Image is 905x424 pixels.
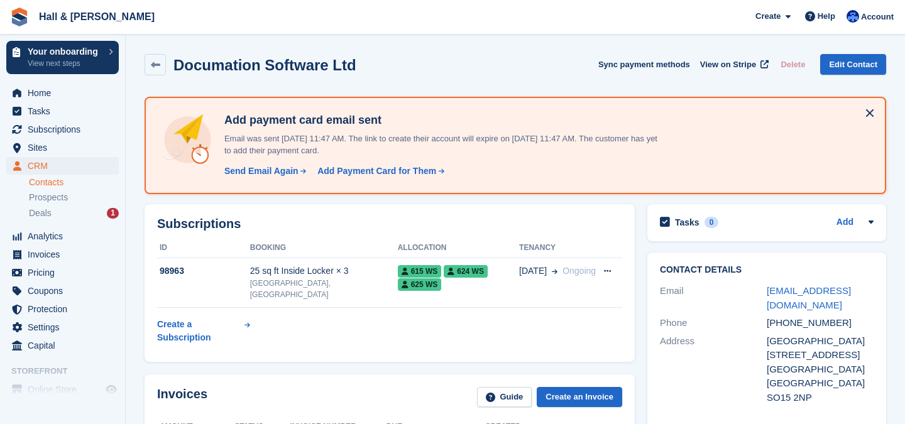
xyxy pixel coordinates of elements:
[219,113,659,128] h4: Add payment card email sent
[28,227,103,245] span: Analytics
[660,316,767,330] div: Phone
[695,54,771,75] a: View on Stripe
[705,217,719,228] div: 0
[28,139,103,156] span: Sites
[28,282,103,300] span: Coupons
[6,227,119,245] a: menu
[6,246,119,263] a: menu
[157,313,250,349] a: Create a Subscription
[29,192,68,204] span: Prospects
[398,265,442,278] span: 615 WS
[28,318,103,336] span: Settings
[224,165,299,178] div: Send Email Again
[660,265,874,275] h2: Contact Details
[28,58,102,69] p: View next steps
[818,10,835,23] span: Help
[250,238,398,258] th: Booking
[28,121,103,138] span: Subscriptions
[6,337,119,354] a: menu
[104,382,119,397] a: Preview store
[6,139,119,156] a: menu
[519,238,596,258] th: Tenancy
[755,10,781,23] span: Create
[29,207,119,220] a: Deals 1
[6,300,119,318] a: menu
[161,113,214,166] img: add-payment-card-4dbda4983b697a7845d177d07a5d71e8a16f1ec00487972de202a45f1e8132f5.svg
[836,215,853,230] a: Add
[157,264,250,278] div: 98963
[6,157,119,175] a: menu
[6,282,119,300] a: menu
[250,264,398,278] div: 25 sq ft Inside Locker × 3
[398,238,519,258] th: Allocation
[700,58,756,71] span: View on Stripe
[28,84,103,102] span: Home
[312,165,446,178] a: Add Payment Card for Them
[28,102,103,120] span: Tasks
[157,387,207,408] h2: Invoices
[29,177,119,188] a: Contacts
[173,57,356,73] h2: Documation Software Ltd
[11,365,125,378] span: Storefront
[660,334,767,405] div: Address
[28,381,103,398] span: Online Store
[767,285,851,310] a: [EMAIL_ADDRESS][DOMAIN_NAME]
[157,238,250,258] th: ID
[767,376,874,391] div: [GEOGRAPHIC_DATA]
[6,102,119,120] a: menu
[29,207,52,219] span: Deals
[820,54,886,75] a: Edit Contact
[767,334,874,362] div: [GEOGRAPHIC_DATA][STREET_ADDRESS]
[660,284,767,312] div: Email
[10,8,29,26] img: stora-icon-8386f47178a22dfd0bd8f6a31ec36ba5ce8667c1dd55bd0f319d3a0aa187defe.svg
[28,47,102,56] p: Your onboarding
[6,121,119,138] a: menu
[28,300,103,318] span: Protection
[675,217,699,228] h2: Tasks
[157,318,242,344] div: Create a Subscription
[6,264,119,281] a: menu
[6,41,119,74] a: Your onboarding View next steps
[6,381,119,398] a: menu
[767,316,874,330] div: [PHONE_NUMBER]
[157,217,622,231] h2: Subscriptions
[6,84,119,102] a: menu
[219,133,659,157] p: Email was sent [DATE] 11:47 AM. The link to create their account will expire on [DATE] 11:47 AM. ...
[28,246,103,263] span: Invoices
[28,157,103,175] span: CRM
[519,264,547,278] span: [DATE]
[598,54,690,75] button: Sync payment methods
[398,278,442,291] span: 625 WS
[107,208,119,219] div: 1
[28,337,103,354] span: Capital
[776,54,810,75] button: Delete
[28,264,103,281] span: Pricing
[29,191,119,204] a: Prospects
[847,10,859,23] img: Claire Banham
[477,387,532,408] a: Guide
[562,266,596,276] span: Ongoing
[767,391,874,405] div: SO15 2NP
[250,278,398,300] div: [GEOGRAPHIC_DATA], [GEOGRAPHIC_DATA]
[767,362,874,377] div: [GEOGRAPHIC_DATA]
[444,265,488,278] span: 624 WS
[537,387,622,408] a: Create an Invoice
[317,165,436,178] div: Add Payment Card for Them
[6,318,119,336] a: menu
[34,6,160,27] a: Hall & [PERSON_NAME]
[861,11,894,23] span: Account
